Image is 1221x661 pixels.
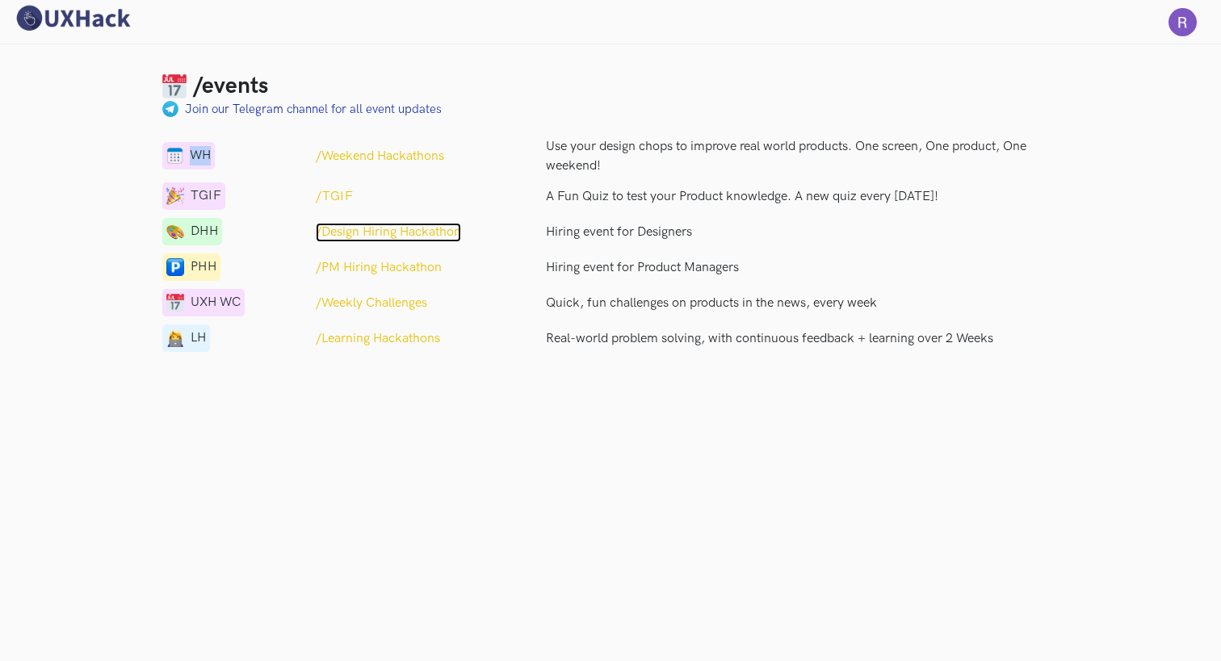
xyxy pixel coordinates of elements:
[546,294,1059,313] p: Quick, fun challenges on products in the news, every week
[166,294,184,312] img: calendar-1
[316,258,442,278] a: /PM Hiring Hackathon
[191,293,241,312] span: UXH WC
[316,294,427,313] a: /Weekly Challenges
[546,137,1059,176] p: Use your design chops to improve real world products. One screen, One product, One weekend!
[166,147,183,165] img: calendar-1
[190,146,211,165] span: WH
[316,147,444,166] a: /Weekend Hackathons
[316,223,461,242] a: /Design Hiring Hackathon
[546,258,1059,278] a: Hiring event for Product Managers
[316,329,440,349] a: /Learning Hackathons
[166,329,184,347] img: lady
[166,258,184,276] img: parking
[316,187,353,207] a: /TGIF
[546,329,1059,349] p: Real-world problem solving, with continuous feedback + learning over 2 Weeks
[162,265,220,280] a: parkingPHH
[191,257,216,277] span: PHH
[546,223,1059,242] a: Hiring event for Designers
[162,74,187,98] img: Calendar
[166,187,184,205] img: calendar-1
[162,229,222,245] a: telegramDHH
[1169,8,1197,36] img: Your profile pic
[546,187,1059,207] p: A Fun Quiz to test your Product knowledge. A new quiz every [DATE]!
[191,222,218,241] span: DHH
[166,223,184,241] img: telegram
[191,186,221,206] span: TGIF
[193,73,268,100] h3: /events
[185,100,442,119] a: Join our Telegram channel for all event updates
[162,101,178,117] img: palette
[191,328,206,348] span: LH
[12,4,133,32] img: UXHack logo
